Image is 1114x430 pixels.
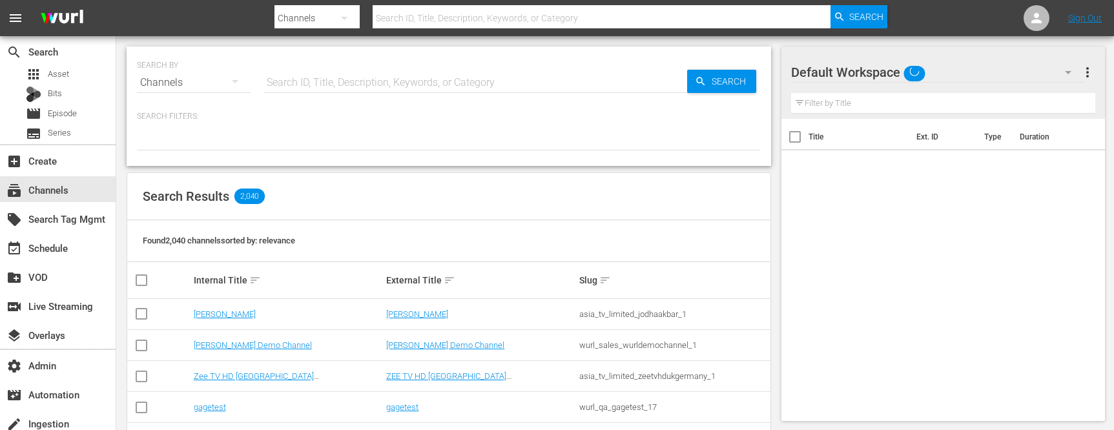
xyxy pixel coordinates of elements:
[1080,57,1095,88] button: more_vert
[1080,65,1095,80] span: more_vert
[143,236,295,245] span: Found 2,040 channels sorted by: relevance
[386,402,418,412] a: gagetest
[707,70,756,93] span: Search
[599,274,611,286] span: sort
[26,106,41,121] span: Episode
[48,68,69,81] span: Asset
[6,387,22,403] span: Automation
[137,65,251,101] div: Channels
[579,402,768,412] div: wurl_qa_gagetest_17
[830,5,887,28] button: Search
[143,189,229,204] span: Search Results
[234,189,265,204] span: 2,040
[26,126,41,141] span: Series
[6,358,22,374] span: Admin
[194,272,383,288] div: Internal Title
[6,45,22,60] span: Search
[579,371,768,381] div: asia_tv_limited_zeetvhdukgermany_1
[1012,119,1089,155] th: Duration
[791,54,1084,90] div: Default Workspace
[194,309,256,319] a: [PERSON_NAME]
[579,340,768,350] div: wurl_sales_wurldemochannel_1
[6,183,22,198] span: Channels
[6,270,22,285] span: VOD
[386,272,575,288] div: External Title
[809,119,909,155] th: Title
[194,371,319,391] a: Zee TV HD [GEOGRAPHIC_DATA] ([GEOGRAPHIC_DATA])
[48,87,62,100] span: Bits
[26,67,41,82] span: Asset
[8,10,23,26] span: menu
[579,309,768,319] div: asia_tv_limited_jodhaakbar_1
[6,241,22,256] span: Schedule
[386,340,504,350] a: [PERSON_NAME] Demo Channel
[6,328,22,343] span: Overlays
[579,272,768,288] div: Slug
[137,111,761,122] p: Search Filters:
[6,154,22,169] span: Create
[6,212,22,227] span: Search Tag Mgmt
[386,371,511,391] a: ZEE TV HD [GEOGRAPHIC_DATA] ([GEOGRAPHIC_DATA])
[48,127,71,139] span: Series
[194,340,312,350] a: [PERSON_NAME] Demo Channel
[1068,13,1102,23] a: Sign Out
[849,5,883,28] span: Search
[687,70,756,93] button: Search
[48,107,77,120] span: Episode
[26,87,41,102] div: Bits
[194,402,226,412] a: gagetest
[976,119,1012,155] th: Type
[249,274,261,286] span: sort
[6,299,22,314] span: Live Streaming
[444,274,455,286] span: sort
[31,3,93,34] img: ans4CAIJ8jUAAAAAAAAAAAAAAAAAAAAAAAAgQb4GAAAAAAAAAAAAAAAAAAAAAAAAJMjXAAAAAAAAAAAAAAAAAAAAAAAAgAT5G...
[386,309,448,319] a: [PERSON_NAME]
[909,119,976,155] th: Ext. ID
